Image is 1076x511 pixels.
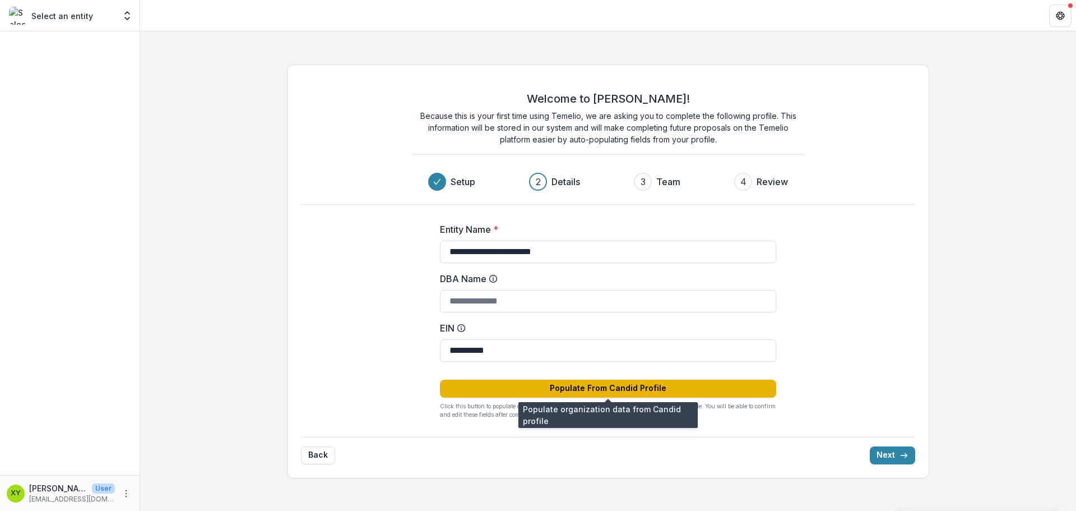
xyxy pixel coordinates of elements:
div: 4 [740,175,746,188]
button: Back [301,446,335,464]
div: 2 [536,175,541,188]
h3: Team [656,175,680,188]
h3: Review [757,175,788,188]
label: Entity Name [440,223,769,236]
p: Select an entity [31,10,93,22]
p: User [92,484,115,494]
button: Next [870,446,915,464]
label: EIN [440,321,769,335]
div: Xing Lan Yu [11,490,21,497]
p: [EMAIL_ADDRESS][DOMAIN_NAME] [29,494,115,504]
h3: Details [551,175,580,188]
p: [PERSON_NAME] [29,482,87,494]
p: Because this is your first time using Temelio, we are asking you to complete the following profil... [412,110,804,145]
p: Click this button to populate core profile fields in [GEOGRAPHIC_DATA] from your Candid profile. ... [440,402,776,419]
h2: Welcome to [PERSON_NAME]! [527,92,690,105]
label: DBA Name [440,272,769,286]
h3: Setup [451,175,475,188]
button: Get Help [1049,4,1072,27]
div: 3 [641,175,646,188]
img: Select an entity [9,7,27,25]
button: Populate From Candid Profile [440,380,776,398]
button: Open entity switcher [119,4,135,27]
button: More [119,487,133,500]
div: Progress [428,173,788,191]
